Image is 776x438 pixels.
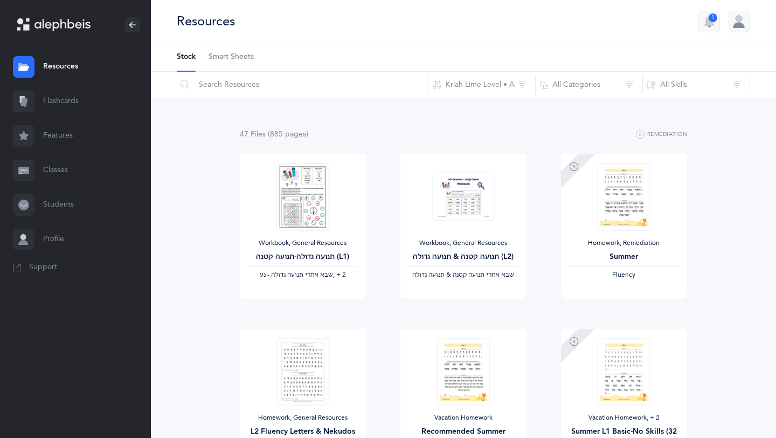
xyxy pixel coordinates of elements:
[209,52,254,63] span: Smart Sheets
[598,163,650,230] img: Recommended_Summer_Remedial_EN_thumbnail_1717642628.png
[570,414,678,422] div: Vacation Homework‪, + 2‬
[412,271,514,278] span: ‫שבא אחרי תנועה קטנה & תנועה גדולה‬
[29,262,57,273] span: Support
[303,130,306,139] span: s
[260,271,333,278] span: ‫שבא אחרי תנועה גדולה - נע‬
[276,163,329,230] img: Alephbeis__%D7%AA%D7%A0%D7%95%D7%A2%D7%94_%D7%92%D7%93%D7%95%D7%9C%D7%94-%D7%A7%D7%98%D7%A0%D7%94...
[432,172,494,221] img: Tenuah_Gedolah.Ketana-Workbook-SB_thumbnail_1685245466.png
[248,414,357,422] div: Homework, General Resources
[570,271,678,279] div: Fluency
[409,239,518,248] div: Workbook, General Resources
[262,130,266,139] span: s
[437,338,490,405] img: Recommended_Summer_HW_EN_thumbnail_1717565563.png
[248,426,357,437] div: L2 Fluency Letters & Nekudos
[268,130,308,139] span: (885 page )
[598,338,650,405] img: Summer_L1ERashiFluency-no_skills_32_days_thumbnail_1716333017.png
[248,239,357,248] div: Workbook, General Resources
[428,72,536,98] button: Kriah Lime Level • A
[176,72,428,98] input: Search Resources
[248,251,357,263] div: תנועה גדולה-תנועה קטנה (L1)
[177,12,235,30] div: Resources
[636,128,687,141] button: Remediation
[709,13,717,22] div: 1
[570,239,678,248] div: Homework, Remediation
[248,271,357,279] div: ‪, + 2‬
[570,251,678,263] div: Summer
[240,130,266,139] span: 47 File
[698,11,720,32] button: 1
[409,414,518,422] div: Vacation Homework
[642,72,750,98] button: All Skills
[409,426,518,437] div: Recommended Summer
[409,251,518,263] div: תנועה קטנה & תנועה גדולה (L2)
[276,338,329,405] img: FluencyProgram-SpeedReading-L2_thumbnail_1736302935.png
[535,72,643,98] button: All Categories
